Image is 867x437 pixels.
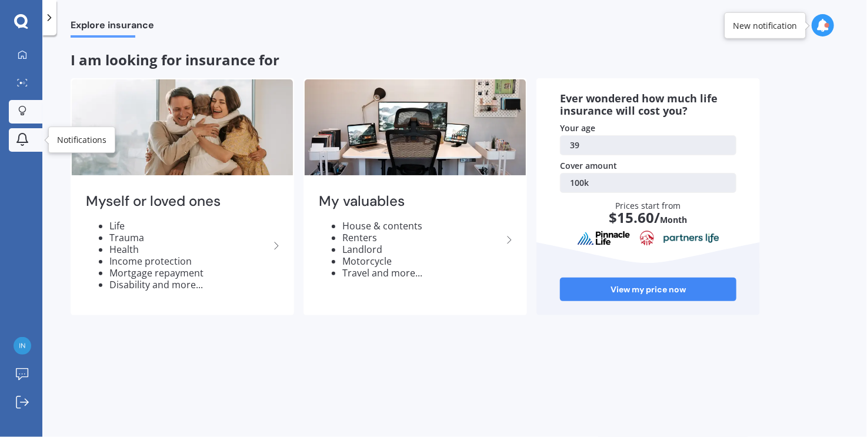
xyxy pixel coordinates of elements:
[71,19,154,35] span: Explore insurance
[86,192,269,211] h2: Myself or loved ones
[560,278,736,301] a: View my price now
[319,192,502,211] h2: My valuables
[72,79,293,175] img: Myself or loved ones
[577,231,631,246] img: pinnacle
[342,243,502,255] li: Landlord
[71,50,279,69] span: I am looking for insurance for
[109,243,269,255] li: Health
[733,19,797,31] div: New notification
[342,220,502,232] li: House & contents
[109,220,269,232] li: Life
[342,232,502,243] li: Renters
[560,173,736,193] a: 100k
[560,122,736,134] div: Your age
[14,337,31,355] img: e3fe091e58cb97de4bb16151a25755f1
[109,232,269,243] li: Trauma
[609,208,660,227] span: $ 15.60 /
[109,267,269,279] li: Mortgage repayment
[342,267,502,279] li: Travel and more...
[660,214,687,225] span: Month
[560,135,736,155] a: 39
[560,92,736,118] div: Ever wondered how much life insurance will cost you?
[572,200,725,236] div: Prices start from
[560,160,736,172] div: Cover amount
[640,231,654,246] img: aia
[663,233,720,243] img: partnersLife
[305,79,526,175] img: My valuables
[109,255,269,267] li: Income protection
[109,279,269,291] li: Disability and more...
[57,134,106,146] div: Notifications
[342,255,502,267] li: Motorcycle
